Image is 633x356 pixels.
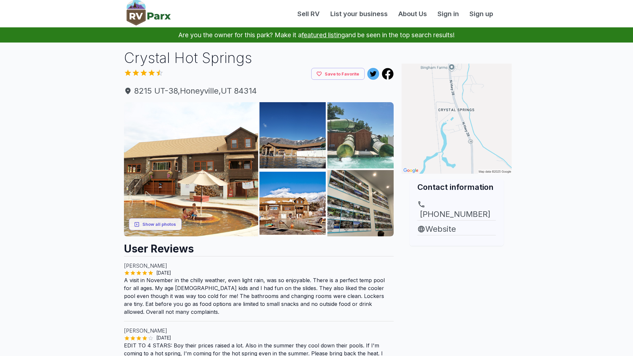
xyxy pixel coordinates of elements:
[124,276,394,316] p: A visit in November in the chilly weather, even light rain, was so enjoyable. There is a perfect ...
[8,27,625,43] p: Are you the owner for this park? Make it a and be seen in the top search results!
[124,327,394,335] p: [PERSON_NAME]
[154,270,174,276] span: [DATE]
[402,64,512,174] img: Map for Crystal Hot Springs
[327,170,394,236] img: AAcXr8qfO9g5lEPGYUmYInFl_GzKH-ocViqnKN54XytHeekkuZc7Z0Va9-0j8AQ9UMLUjbofH7NdQHjNeU2F0B3Uaxhs7ZyNI...
[311,68,365,80] button: Save to Favorite
[327,102,394,168] img: AAcXr8oaewAe3uI95KGTPjBdZXBEJouY3_DsNGkR-VSp1ubyiASynNuVbRZPbAUhdBC9sd2LRjky0LufqQH9Xn-axiOKZBZ-d...
[432,9,464,19] a: Sign in
[124,102,258,236] img: AAcXr8pFzS11W5yeug18-xqXKd5SPvsOjWi1uHjY87Bx5ftmxkmcv1k5lbVitNvR6qOawPBrQdr1Lny_jK88wK_LhQtfzTpX6...
[259,170,326,236] img: AAcXr8pvUoB-T6DGN_O0xxgLkt_8NmfMnybRFqX-PkvOSC3g47ENZORJMTulv4z3zIWnzY7CAI8u9G4GLJeQFL43r947FQ_5x...
[124,262,394,270] p: [PERSON_NAME]
[302,31,345,39] a: featured listing
[417,200,496,220] a: [PHONE_NUMBER]
[124,48,394,68] h1: Crystal Hot Springs
[124,85,394,97] span: 8215 UT-38 , Honeyville , UT 84314
[417,223,496,235] a: Website
[417,182,496,193] h2: Contact information
[154,335,174,341] span: [DATE]
[325,9,393,19] a: List your business
[124,85,394,97] a: 8215 UT-38,Honeyville,UT 84314
[129,218,182,230] button: Show all photos
[292,9,325,19] a: Sell RV
[259,102,326,168] img: AAcXr8qSJVkTNKbNdSKRqGhNc2UnJEFm1rUGR1_a6bMGMxp51EBUyidi66-0Y9-lWEMWOCkYNUPk8cw8F3F8a8t5pnKUvG9-h...
[393,9,432,19] a: About Us
[464,9,498,19] a: Sign up
[124,236,394,256] h2: User Reviews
